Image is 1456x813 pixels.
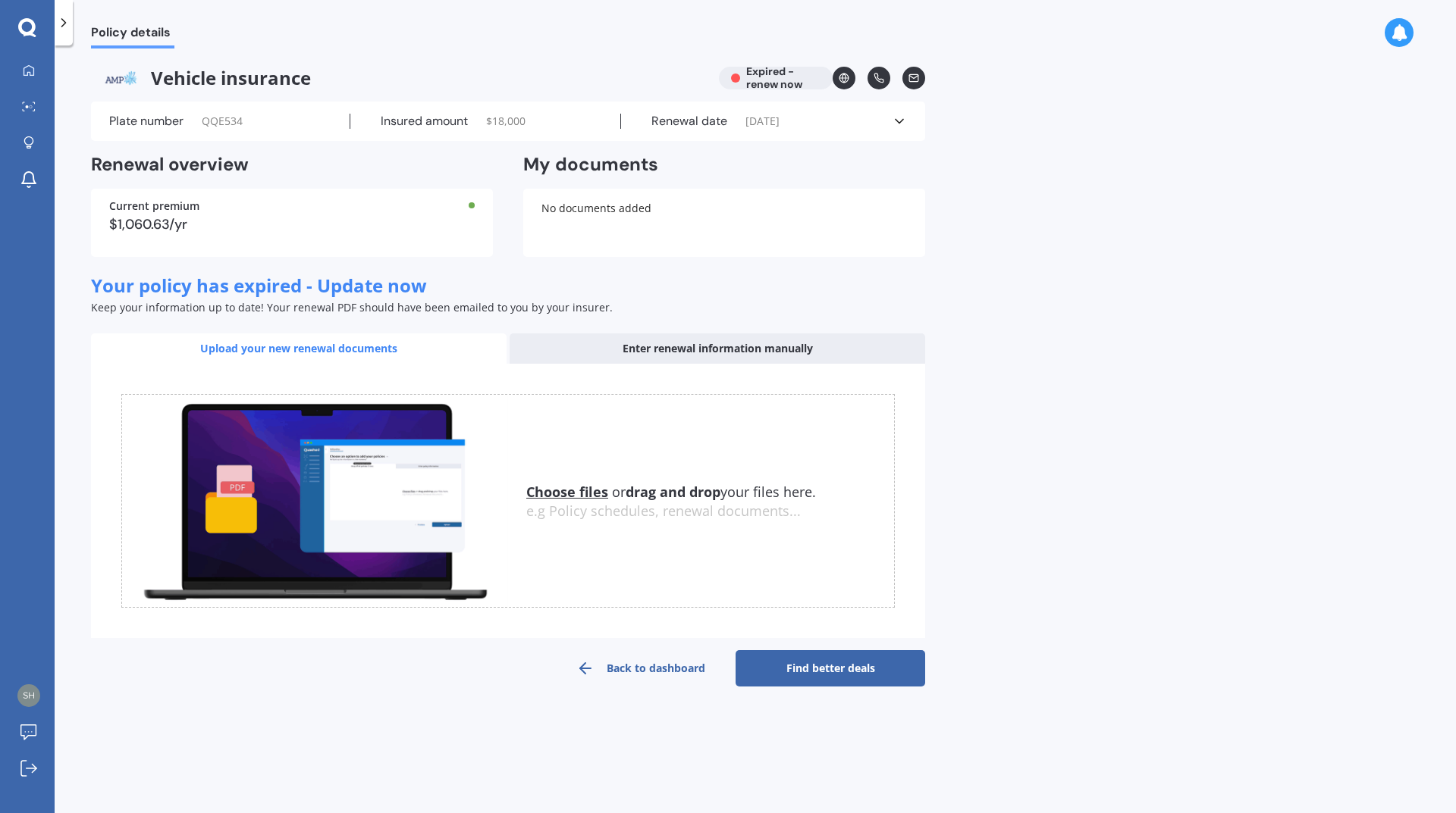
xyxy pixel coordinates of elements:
[651,114,727,129] label: Renewal date
[736,650,925,686] a: Find better deals
[510,333,925,364] div: Enter renewal information manually
[91,333,507,364] div: Upload your new renewal documents
[109,217,475,231] div: $1,060.63/yr
[91,67,707,89] span: Vehicle insurance
[546,650,736,686] a: Back to dashboard
[91,25,174,45] span: Policy details
[109,201,475,211] div: Current premium
[381,114,468,129] label: Insured amount
[526,483,816,501] span: or your files here.
[626,483,720,501] b: drag and drop
[526,503,894,520] div: e.g Policy schedules, renewal documents...
[202,114,243,129] span: QQE534
[486,114,526,129] span: $ 18,000
[91,153,493,177] h2: Renewal overview
[109,114,184,129] label: Plate number
[745,114,780,129] span: [DATE]
[91,300,613,314] span: Keep your information up to date! Your renewal PDF should have been emailed to you by your insurer.
[526,483,608,501] u: Choose files
[17,684,40,707] img: 3bd576f31566ea90b25d382af627a031
[91,273,427,298] span: Your policy has expired - Update now
[523,189,925,257] div: No documents added
[91,67,151,89] img: AMP.webp
[523,153,658,177] h2: My documents
[122,395,508,608] img: upload.de96410c8ce839c3fdd5.gif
